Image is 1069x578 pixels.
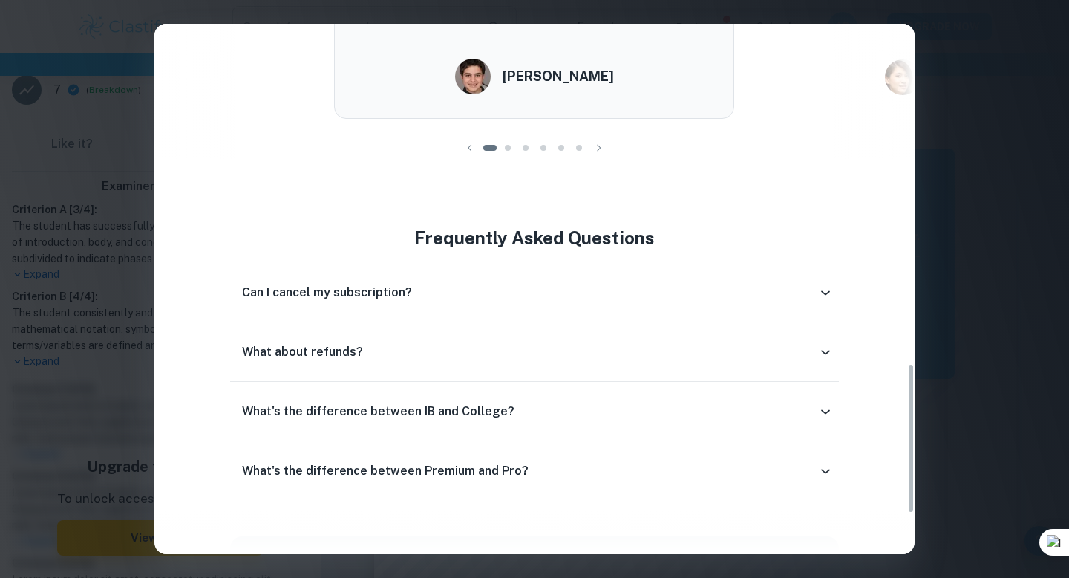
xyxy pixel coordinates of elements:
[230,224,838,251] h4: Frequently Asked Questions
[230,394,838,429] div: What's the difference between IB and College?
[455,59,491,94] img: Carlos
[242,284,412,302] h6: Can I cancel my subscription?
[503,66,614,87] h6: [PERSON_NAME]
[230,275,838,311] div: Can I cancel my subscription?
[242,403,514,420] h6: What's the difference between IB and College?
[230,453,838,489] div: What's the difference between Premium and Pro?
[230,334,838,370] div: What about refunds?
[242,462,529,480] h6: What's the difference between Premium and Pro?
[242,343,363,361] h6: What about refunds?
